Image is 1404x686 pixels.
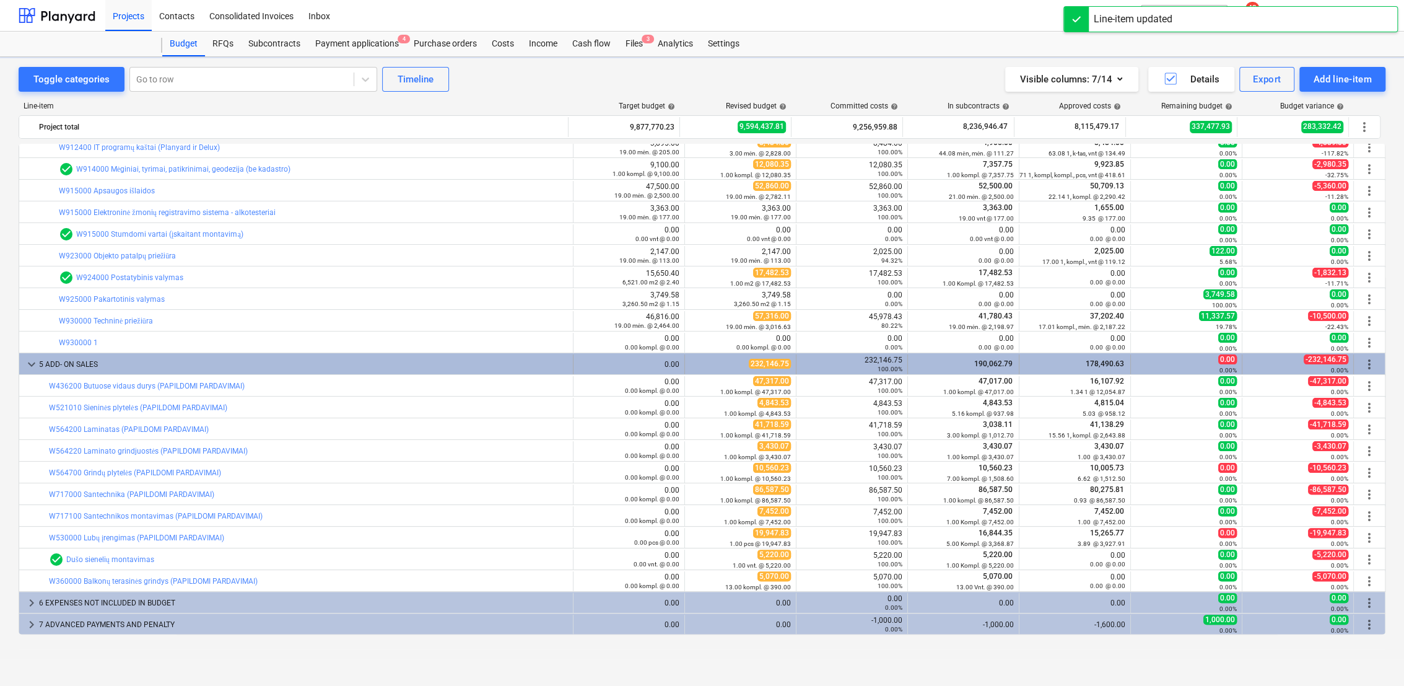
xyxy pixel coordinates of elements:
[665,103,675,110] span: help
[913,247,1014,265] div: 0.00
[406,32,484,56] a: Purchase orders
[578,377,679,395] div: 0.00
[162,32,205,56] div: Budget
[878,409,902,416] small: 100.00%
[1219,193,1237,200] small: 0.00%
[878,431,902,438] small: 100.00%
[1362,552,1377,567] span: More actions
[801,312,902,330] div: 45,978.43
[1325,193,1348,200] small: -11.28%
[1362,487,1377,502] span: More actions
[753,268,791,278] span: 17,482.53
[625,431,679,438] small: 0.00 kompl. @ 0.00
[1342,627,1404,686] iframe: Chat Widget
[578,399,679,416] div: 0.00
[878,366,902,372] small: 100.00%
[1219,172,1237,178] small: 0.00%
[1090,344,1125,351] small: 0.00 @ 0.00
[1024,291,1125,308] div: 0.00
[726,193,791,200] small: 19.00 mėn. @ 2,782.11
[59,270,74,285] span: Line-item has 2 RFQs
[619,257,679,264] small: 19.00 mėn. @ 113.00
[690,226,791,243] div: 0.00
[1362,335,1377,350] span: More actions
[613,170,679,177] small: 1.00 kompl. @ 9,100.00
[757,398,791,408] span: 4,843.53
[650,32,700,56] div: Analytics
[1024,269,1125,286] div: 0.00
[1212,302,1237,309] small: 100.00%
[1219,345,1237,352] small: 0.00%
[1331,367,1348,374] small: 0.00%
[977,377,1014,385] span: 47,017.00
[982,398,1014,407] span: 4,843.53
[1362,530,1377,545] span: More actions
[1362,379,1377,394] span: More actions
[1218,159,1237,169] span: 0.00
[1362,465,1377,480] span: More actions
[1218,333,1237,343] span: 0.00
[881,322,902,329] small: 80.22%
[578,360,679,369] div: 0.00
[801,377,902,395] div: 47,317.00
[1304,354,1348,364] span: -232,146.75
[1362,205,1377,220] span: More actions
[1322,150,1348,157] small: -117.82%
[382,67,449,92] button: Timeline
[943,280,1014,287] small: 1.00 Kompl. @ 17,482.53
[1330,289,1348,299] span: 0.00
[49,490,214,499] a: W717000 Santechnika (PAPILDOMI PARDAVIMAI)
[241,32,308,56] a: Subcontracts
[1312,268,1348,278] span: -1,832.13
[1219,389,1237,395] small: 0.00%
[726,323,791,330] small: 19.00 mėn. @ 3,016.63
[1093,398,1125,407] span: 4,815.04
[1331,345,1348,352] small: 0.00%
[1362,162,1377,177] span: More actions
[1331,237,1348,244] small: 0.00%
[1313,71,1372,87] div: Add line-item
[943,389,1014,395] small: 1.00 kompl. @ 47,017.00
[731,257,791,264] small: 19.00 mėn. @ 113.00
[1218,354,1237,364] span: 0.00
[1039,323,1125,330] small: 17.01 kompl., mėn. @ 2,187.22
[730,280,791,287] small: 1.00 m2 @ 17,482.53
[1089,377,1125,385] span: 16,107.92
[885,235,902,242] small: 0.00%
[1362,270,1377,285] span: More actions
[1090,301,1125,307] small: 0.00 @ 0.00
[619,214,679,221] small: 19.00 mėn. @ 177.00
[720,172,791,178] small: 1.00 kompl. @ 12,080.35
[1090,279,1125,286] small: 0.00 @ 0.00
[724,410,791,417] small: 1.00 kompl. @ 4,843.53
[1190,121,1232,133] span: 337,477.93
[1073,121,1120,132] span: 8,115,479.17
[730,150,791,157] small: 3.00 mėn. @ 2,828.00
[1070,389,1125,395] small: 1.34 1 @ 12,054.87
[19,67,124,92] button: Toggle categories
[565,32,618,56] div: Cash flow
[913,226,1014,243] div: 0.00
[1330,203,1348,213] span: 0.00
[521,32,565,56] div: Income
[205,32,241,56] a: RFQs
[642,35,654,43] span: 3
[885,301,902,307] small: 0.00%
[881,257,902,264] small: 94.32%
[878,149,902,156] small: 100.00%
[1089,420,1125,429] span: 41,138.29
[1059,102,1121,110] div: Approved costs
[720,389,791,395] small: 1.00 kompl. @ 47,317.00
[700,32,747,56] a: Settings
[801,204,902,221] div: 3,363.00
[49,403,227,412] a: W521010 Sieninės plytelės (PAPILDOMI PARDAVIMAI)
[1325,280,1348,287] small: -11.71%
[1020,71,1123,87] div: Visible columns : 7/14
[49,468,221,477] a: W564700 Grindų plytelės (PAPILDOMI PARDAVIMAI)
[749,359,791,369] span: 232,146.75
[796,117,897,137] div: 9,256,959.88
[39,117,563,137] div: Project total
[1049,150,1125,157] small: 63.08 1, k-tas, vnt @ 134.49
[1362,400,1377,415] span: More actions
